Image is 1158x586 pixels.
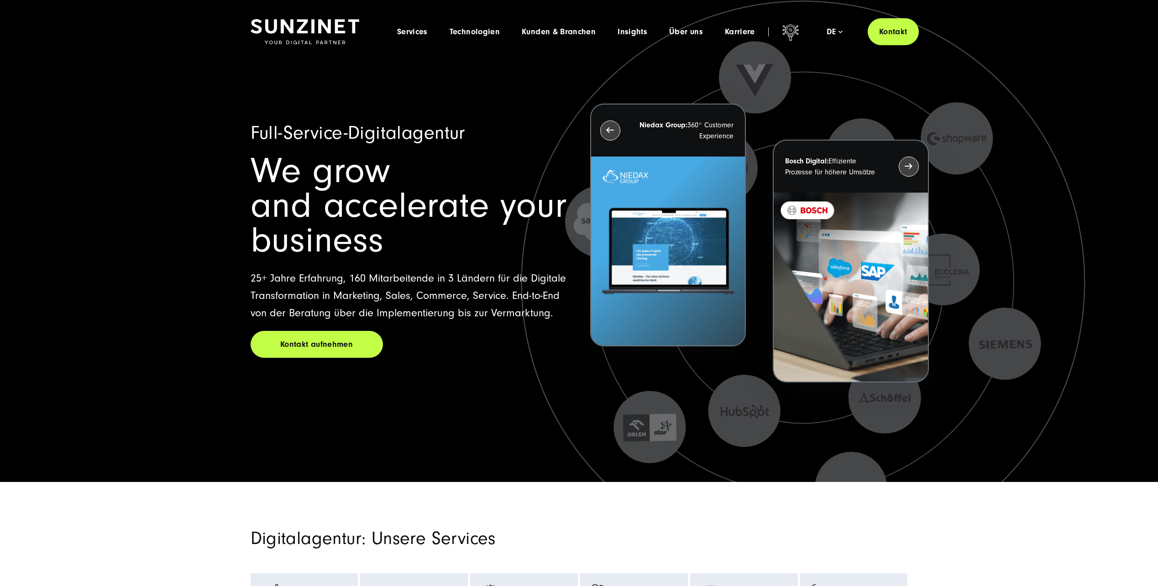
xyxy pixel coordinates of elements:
[450,27,500,37] a: Technologien
[639,121,687,129] strong: Niedax Group:
[251,122,465,144] span: Full-Service-Digitalagentur
[785,157,828,165] strong: Bosch Digital:
[251,151,567,261] span: We grow and accelerate your business
[785,156,882,178] p: Effiziente Prozesse für höhere Umsätze
[637,120,734,141] p: 360° Customer Experience
[827,27,843,37] div: de
[251,528,684,549] h2: Digitalagentur: Unsere Services
[397,27,428,37] a: Services
[251,270,568,322] p: 25+ Jahre Erfahrung, 160 Mitarbeitende in 3 Ländern für die Digitale Transformation in Marketing,...
[618,27,647,37] a: Insights
[773,140,928,383] button: Bosch Digital:Effiziente Prozesse für höhere Umsätze BOSCH - Kundeprojekt - Digital Transformatio...
[590,104,746,347] button: Niedax Group:360° Customer Experience Letztes Projekt von Niedax. Ein Laptop auf dem die Niedax W...
[774,193,927,382] img: BOSCH - Kundeprojekt - Digital Transformation Agentur SUNZINET
[251,331,383,358] a: Kontakt aufnehmen
[868,18,919,45] a: Kontakt
[591,157,745,346] img: Letztes Projekt von Niedax. Ein Laptop auf dem die Niedax Website geöffnet ist, auf blauem Hinter...
[725,27,755,37] a: Karriere
[251,19,359,45] img: SUNZINET Full Service Digital Agentur
[669,27,703,37] a: Über uns
[522,27,596,37] a: Kunden & Branchen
